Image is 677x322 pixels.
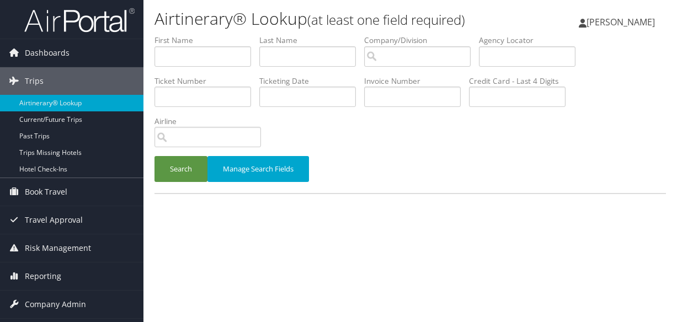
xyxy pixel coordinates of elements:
[154,156,207,182] button: Search
[154,76,259,87] label: Ticket Number
[25,67,44,95] span: Trips
[25,178,67,206] span: Book Travel
[24,7,135,33] img: airportal-logo.png
[587,16,655,28] span: [PERSON_NAME]
[154,35,259,46] label: First Name
[259,35,364,46] label: Last Name
[25,39,70,67] span: Dashboards
[259,76,364,87] label: Ticketing Date
[154,7,495,30] h1: Airtinerary® Lookup
[364,76,469,87] label: Invoice Number
[154,116,269,127] label: Airline
[207,156,309,182] button: Manage Search Fields
[25,291,86,318] span: Company Admin
[479,35,584,46] label: Agency Locator
[25,234,91,262] span: Risk Management
[307,10,465,29] small: (at least one field required)
[25,206,83,234] span: Travel Approval
[469,76,574,87] label: Credit Card - Last 4 Digits
[579,6,666,39] a: [PERSON_NAME]
[364,35,479,46] label: Company/Division
[25,262,61,290] span: Reporting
